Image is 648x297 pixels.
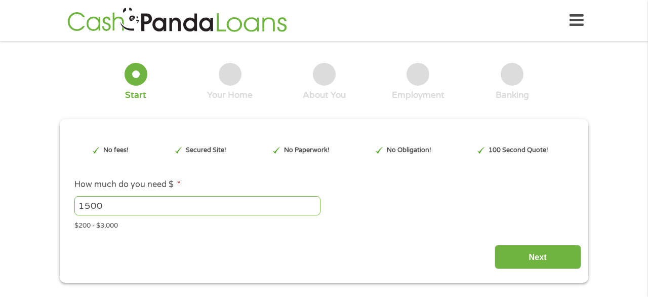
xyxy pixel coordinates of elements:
[284,145,330,155] p: No Paperwork!
[74,179,181,190] label: How much do you need $
[303,90,346,101] div: About You
[64,6,290,35] img: GetLoanNow Logo
[103,145,129,155] p: No fees!
[74,217,574,231] div: $200 - $3,000
[125,90,146,101] div: Start
[392,90,444,101] div: Employment
[186,145,226,155] p: Secured Site!
[495,245,581,270] input: Next
[387,145,431,155] p: No Obligation!
[207,90,253,101] div: Your Home
[489,145,548,155] p: 100 Second Quote!
[496,90,529,101] div: Banking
